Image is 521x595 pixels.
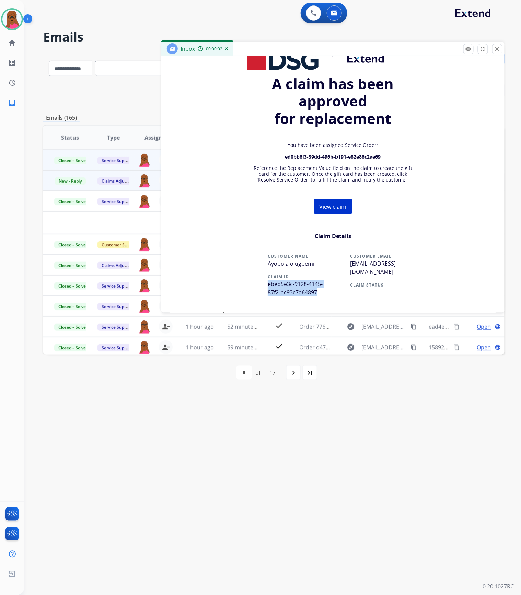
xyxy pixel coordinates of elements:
strong: CUSTOMER NAME [268,253,309,259]
mat-icon: last_page [306,369,314,377]
a: View claim [314,199,352,214]
strong: CLAIM STATUS [350,282,384,288]
img: agent-avatar [138,340,151,354]
mat-icon: navigate_next [289,369,298,377]
img: agent-avatar [138,258,151,271]
span: Type [107,133,120,142]
mat-icon: language [495,344,501,350]
span: 52 minutes ago [227,323,267,330]
span: 59 minutes ago [227,343,267,351]
span: Assignee [144,133,169,142]
h2: Emails [43,30,505,44]
mat-icon: explore [347,323,355,331]
strong: Claim Details [315,232,351,240]
strong: CLAIM ID [268,274,289,280]
mat-icon: history [8,79,16,87]
span: Service Support [97,198,137,205]
span: New - Reply [55,177,86,185]
img: avatar [2,10,22,29]
span: [EMAIL_ADDRESS][DOMAIN_NAME] [362,343,407,351]
img: agent-avatar [138,279,151,292]
span: ebeb5e3c-9128-4145-87f2-bc93c7a64897 [268,280,323,296]
span: Closed – Solved [54,157,92,164]
span: Closed – Solved [54,241,92,248]
p: Emails (165) [43,114,80,122]
img: agent-avatar [138,153,151,166]
span: Inbox [181,45,195,52]
mat-icon: check [275,322,283,330]
span: Service Support [97,282,137,290]
span: 00:00:02 [206,46,222,52]
img: agent-avatar [138,299,151,313]
span: Ayobola olugbemi [268,260,314,267]
span: Closed – Solved [54,282,92,290]
span: Closed – Solved [54,262,92,269]
span: Open [477,343,491,351]
strong: ed0bb6f3-39dd-496b-b191-e82e86c2ae69 [285,153,381,160]
mat-icon: content_copy [410,324,417,330]
span: View claim [320,203,347,210]
span: 1 hour ago [186,343,214,351]
span: Order 77633091-17c6-4e68-9fc3-3c7611962875 [299,323,419,330]
span: Service Support [97,157,137,164]
mat-icon: person_remove [162,343,170,351]
strong: [PHONE_NUMBER] [401,311,444,318]
span: Closed – Solved [54,344,92,351]
a: [EMAIL_ADDRESS][DOMAIN_NAME] [321,311,397,318]
span: Status [61,133,79,142]
img: agent-avatar [138,174,151,187]
mat-icon: inbox [8,98,16,107]
p: If you have any questions, please contact us at or . [174,312,492,318]
img: DSG logo [247,51,319,70]
span: [EMAIL_ADDRESS][DOMAIN_NAME] [362,323,407,331]
mat-icon: language [495,324,501,330]
span: Claims Adjudication [97,262,144,269]
span: Open [477,323,491,331]
span: Service Support [97,324,137,331]
img: agent-avatar [138,320,151,333]
mat-icon: close [494,46,500,52]
span: Claims Adjudication [97,177,144,185]
mat-icon: explore [347,343,355,351]
span: Customer Support [97,241,142,248]
p: Reference the Replacement Value field on the claim to create the gift card for the customer. Once... [251,165,415,183]
span: [EMAIL_ADDRESS][DOMAIN_NAME] [350,260,396,276]
mat-icon: remove_red_eye [465,46,472,52]
span: 1 hour ago [186,323,214,330]
mat-icon: home [8,39,16,47]
span: Closed – Solved [54,303,92,310]
strong: A claim has been approved for replacement [272,74,394,128]
mat-icon: check [275,342,283,350]
span: Service Support [97,303,137,310]
mat-icon: fullscreen [480,46,486,52]
mat-icon: content_copy [454,344,460,350]
mat-icon: person_remove [162,323,170,331]
img: agent-avatar [138,237,151,251]
p: 0.20.1027RC [483,583,514,591]
mat-icon: content_copy [454,324,460,330]
span: Closed – Solved [54,198,92,205]
div: 17 [264,366,281,380]
img: agent-avatar [138,194,151,208]
strong: CUSTOMER EMAIL [350,253,392,259]
p: You have been assigned Service Order: [251,142,415,148]
span: Order d47e59e9-7ac4-43d6-b9eb-e8631c38e2a5 [299,343,422,351]
span: Closed – Solved [54,324,92,331]
div: of [255,369,260,377]
mat-icon: list_alt [8,59,16,67]
span: Service Support [97,344,137,351]
img: Extend%E2%84%A2_color%20%281%29.png [347,54,388,63]
mat-icon: content_copy [410,344,417,350]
